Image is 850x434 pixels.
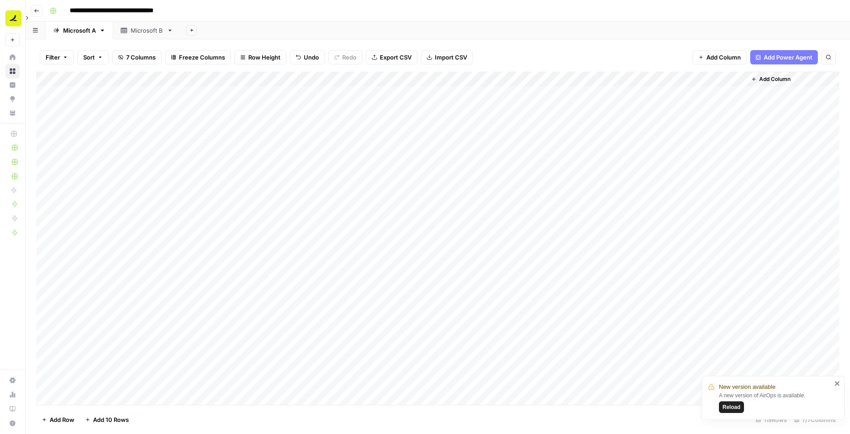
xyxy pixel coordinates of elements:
[46,53,60,62] span: Filter
[706,53,741,62] span: Add Column
[5,10,21,26] img: Ramp Logo
[421,50,473,64] button: Import CSV
[5,373,20,387] a: Settings
[112,50,161,64] button: 7 Columns
[5,416,20,430] button: Help + Support
[5,92,20,106] a: Opportunities
[342,53,357,62] span: Redo
[693,50,747,64] button: Add Column
[290,50,325,64] button: Undo
[328,50,362,64] button: Redo
[131,26,163,35] div: Microsoft B
[83,53,95,62] span: Sort
[5,106,20,120] a: Your Data
[46,21,113,39] a: Microsoft A
[5,387,20,402] a: Usage
[93,415,129,424] span: Add 10 Rows
[719,391,832,413] div: A new version of AirOps is available.
[752,413,790,427] div: 119 Rows
[40,50,74,64] button: Filter
[179,53,225,62] span: Freeze Columns
[63,26,96,35] div: Microsoft A
[36,413,80,427] button: Add Row
[790,413,839,427] div: 7/7 Columns
[5,64,20,78] a: Browse
[304,53,319,62] span: Undo
[834,380,841,387] button: close
[750,50,818,64] button: Add Power Agent
[759,75,790,83] span: Add Column
[380,53,412,62] span: Export CSV
[234,50,286,64] button: Row Height
[5,78,20,92] a: Insights
[5,7,20,30] button: Workspace: Ramp
[748,73,794,85] button: Add Column
[248,53,280,62] span: Row Height
[722,403,740,411] span: Reload
[113,21,181,39] a: Microsoft B
[126,53,156,62] span: 7 Columns
[435,53,467,62] span: Import CSV
[165,50,231,64] button: Freeze Columns
[77,50,109,64] button: Sort
[719,383,775,391] span: New version available
[80,413,134,427] button: Add 10 Rows
[5,50,20,64] a: Home
[719,401,744,413] button: Reload
[366,50,417,64] button: Export CSV
[50,415,74,424] span: Add Row
[764,53,812,62] span: Add Power Agent
[5,402,20,416] a: Learning Hub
